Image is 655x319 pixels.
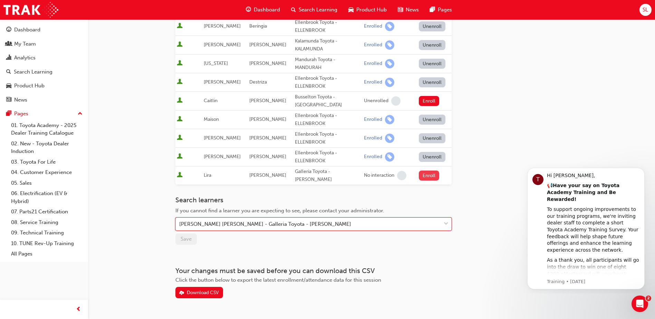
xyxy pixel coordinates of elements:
[295,93,361,109] div: Busselton Toyota - [GEOGRAPHIC_DATA]
[295,112,361,127] div: Ellenbrook Toyota - ELLENBROOK
[177,116,183,123] span: User is active
[177,97,183,104] span: User is active
[204,116,219,122] span: Maison
[6,41,11,47] span: people-icon
[14,26,40,34] div: Dashboard
[14,96,27,104] div: News
[204,42,241,48] span: [PERSON_NAME]
[175,207,384,214] span: If you cannot find a learner you are expecting to see, please contact your administrator.
[295,56,361,71] div: Mandurah Toyota - MANDURAH
[385,115,394,124] span: learningRecordVerb_ENROLL-icon
[14,54,36,62] div: Analytics
[179,290,184,296] span: download-icon
[175,233,197,245] button: Save
[3,23,85,36] a: Dashboard
[364,172,394,179] div: No interaction
[364,60,382,67] div: Enrolled
[3,107,85,120] button: Pages
[639,4,652,16] button: SL
[204,172,211,178] span: Lira
[8,228,85,238] a: 09. Technical Training
[364,116,382,123] div: Enrolled
[249,42,286,48] span: [PERSON_NAME]
[438,6,452,14] span: Pages
[8,217,85,228] a: 08. Service Training
[295,75,361,90] div: Ellenbrook Toyota - ELLENBROOK
[419,152,446,162] button: Unenroll
[181,236,192,242] span: Save
[3,79,85,92] a: Product Hub
[364,79,382,86] div: Enrolled
[8,249,85,259] a: All Pages
[249,135,286,141] span: [PERSON_NAME]
[385,134,394,143] span: learningRecordVerb_ENROLL-icon
[385,78,394,87] span: learningRecordVerb_ENROLL-icon
[240,3,286,17] a: guage-iconDashboard
[385,40,394,50] span: learningRecordVerb_ENROLL-icon
[204,60,228,66] span: [US_STATE]
[632,296,648,312] iframe: Intercom live chat
[356,6,387,14] span: Product Hub
[299,6,337,14] span: Search Learning
[419,96,440,106] button: Enroll
[8,206,85,217] a: 07. Parts21 Certification
[3,66,85,78] a: Search Learning
[175,277,381,283] span: Click the button below to export the latest enrollment/attendance data for this session
[204,135,241,141] span: [PERSON_NAME]
[246,6,251,14] span: guage-icon
[385,22,394,31] span: learningRecordVerb_ENROLL-icon
[249,23,267,29] span: Beringia
[419,59,446,69] button: Unenroll
[249,172,286,178] span: [PERSON_NAME]
[364,154,382,160] div: Enrolled
[3,94,85,106] a: News
[175,287,223,298] button: Download CSV
[177,172,183,179] span: User is active
[286,3,343,17] a: search-iconSearch Learning
[444,220,449,229] span: down-icon
[175,196,452,204] h3: Search learners
[517,162,655,293] iframe: Intercom notifications message
[406,6,419,14] span: News
[646,296,651,301] span: 2
[14,40,36,48] div: My Team
[295,149,361,165] div: Ellenbrook Toyota - ELLENBROOK
[78,109,83,118] span: up-icon
[249,98,286,104] span: [PERSON_NAME]
[364,135,382,142] div: Enrolled
[8,178,85,188] a: 05. Sales
[6,97,11,103] span: news-icon
[419,133,446,143] button: Unenroll
[204,23,241,29] span: [PERSON_NAME]
[295,19,361,34] div: Ellenbrook Toyota - ELLENBROOK
[8,138,85,157] a: 02. New - Toyota Dealer Induction
[179,220,351,228] div: [PERSON_NAME] [PERSON_NAME] - Galleria Toyota - [PERSON_NAME]
[177,153,183,160] span: User is active
[3,51,85,64] a: Analytics
[397,171,406,180] span: learningRecordVerb_NONE-icon
[204,79,241,85] span: [PERSON_NAME]
[295,168,361,183] div: Galleria Toyota - [PERSON_NAME]
[14,82,45,90] div: Product Hub
[177,60,183,67] span: User is active
[8,167,85,178] a: 04. Customer Experience
[204,98,218,104] span: Caitlin
[385,59,394,68] span: learningRecordVerb_ENROLL-icon
[177,23,183,30] span: User is active
[175,267,452,275] h3: Your changes must be saved before you can download this CSV
[6,111,11,117] span: pages-icon
[6,27,11,33] span: guage-icon
[3,2,58,18] img: Trak
[76,305,81,314] span: prev-icon
[419,21,446,31] button: Unenroll
[391,96,401,106] span: learningRecordVerb_NONE-icon
[3,22,85,107] button: DashboardMy TeamAnalyticsSearch LearningProduct HubNews
[419,77,446,87] button: Unenroll
[6,83,11,89] span: car-icon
